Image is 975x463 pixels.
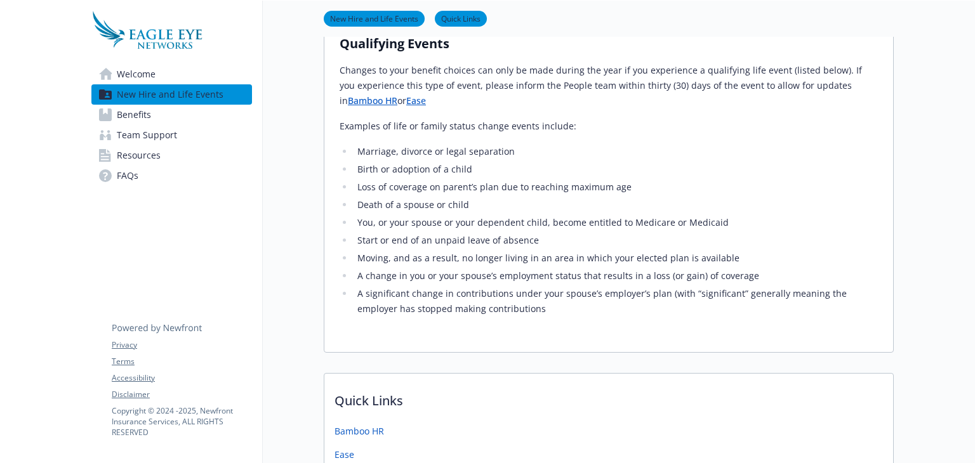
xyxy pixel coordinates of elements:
[117,166,138,186] span: FAQs
[354,286,878,316] li: A significant change in contributions under your spouse’s employer’s plan (with “significant” gen...
[354,179,878,195] li: Loss of coverage on parent’s plan due to reaching maximum age
[335,448,354,461] a: Ease
[112,389,251,400] a: Disclaimer
[324,12,425,24] a: New Hire and Life Events
[112,339,251,351] a: Privacy
[340,119,878,134] p: Examples of life or family status change events include:
[117,125,177,145] span: Team Support
[112,356,251,367] a: Terms
[354,268,878,284] li: A change in you or your spouse’s employment status that results in a loss (or gain) of coverage
[117,84,223,105] span: New Hire and Life Events
[354,215,878,230] li: You, or your spouse or your dependent child, become entitled to Medicare or Medicaid
[91,145,252,166] a: Resources
[335,424,384,438] a: Bamboo HR
[91,105,252,125] a: Benefits
[354,197,878,212] li: Death of a spouse or child
[117,145,161,166] span: Resources
[91,64,252,84] a: Welcome
[117,105,151,125] span: Benefits
[91,125,252,145] a: Team Support
[435,12,487,24] a: Quick Links
[91,84,252,105] a: New Hire and Life Events
[354,251,878,266] li: Moving, and as a result, no longer living in an area in which your elected plan is available
[91,166,252,186] a: FAQs
[354,162,878,177] li: Birth or adoption of a child
[324,374,893,421] p: Quick Links
[348,95,397,107] a: Bamboo HR
[112,372,251,384] a: Accessibility
[112,405,251,438] p: Copyright © 2024 - 2025 , Newfront Insurance Services, ALL RIGHTS RESERVED
[354,144,878,159] li: Marriage, divorce or legal separation
[117,64,156,84] span: Welcome
[406,95,426,107] a: Ease
[340,63,878,108] p: Changes to your benefit choices can only be made during the year if you experience a qualifying l...
[340,35,449,52] strong: Qualifying Events
[354,233,878,248] li: Start or end of an unpaid leave of absence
